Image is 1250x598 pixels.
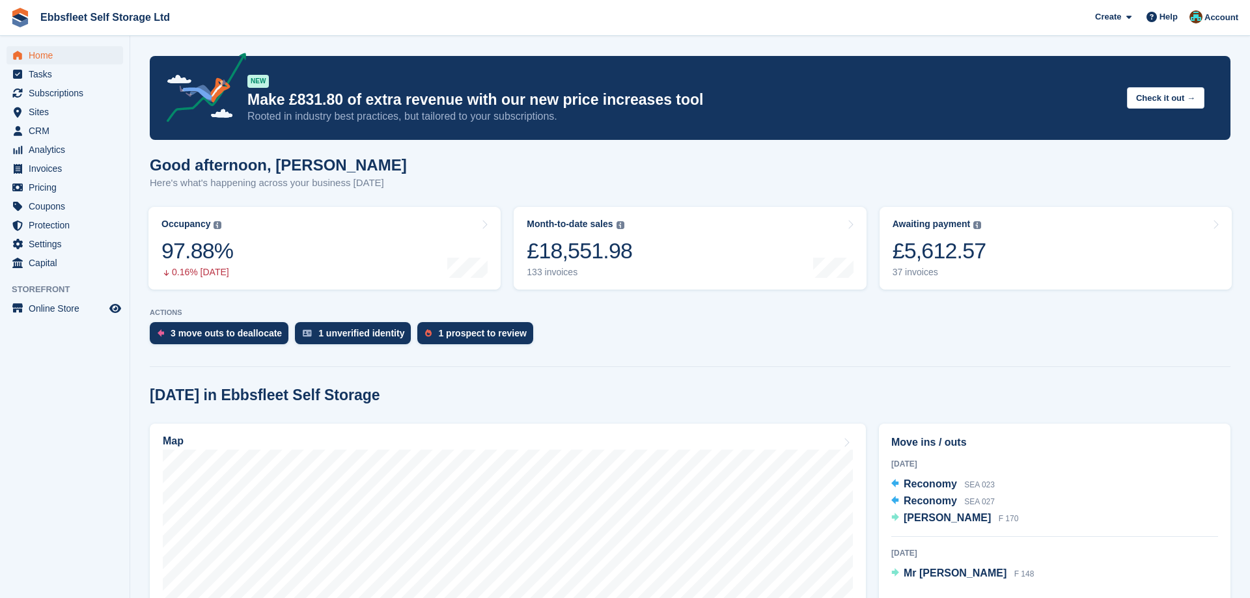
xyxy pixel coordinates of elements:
span: Sites [29,103,107,121]
a: Awaiting payment £5,612.57 37 invoices [880,207,1232,290]
button: Check it out → [1127,87,1204,109]
img: verify_identity-adf6edd0f0f0b5bbfe63781bf79b02c33cf7c696d77639b501bdc392416b5a36.svg [303,329,312,337]
a: menu [7,65,123,83]
a: menu [7,254,123,272]
a: menu [7,103,123,121]
div: Awaiting payment [893,219,971,230]
h2: Move ins / outs [891,435,1218,450]
span: Online Store [29,299,107,318]
a: Reconomy SEA 027 [891,493,995,510]
div: 97.88% [161,238,233,264]
p: Here's what's happening across your business [DATE] [150,176,407,191]
div: 0.16% [DATE] [161,267,233,278]
div: [DATE] [891,547,1218,559]
span: Coupons [29,197,107,215]
span: Pricing [29,178,107,197]
div: [DATE] [891,458,1218,470]
div: 133 invoices [527,267,632,278]
a: menu [7,235,123,253]
div: 1 prospect to review [438,328,526,338]
span: Account [1204,11,1238,24]
a: Mr [PERSON_NAME] F 148 [891,565,1034,582]
a: menu [7,197,123,215]
div: Occupancy [161,219,210,230]
a: menu [7,216,123,234]
a: Ebbsfleet Self Storage Ltd [35,7,175,28]
span: CRM [29,122,107,140]
a: menu [7,178,123,197]
span: Tasks [29,65,107,83]
div: 3 move outs to deallocate [171,328,282,338]
span: Storefront [12,283,130,296]
a: menu [7,159,123,178]
a: Reconomy SEA 023 [891,476,995,493]
a: Month-to-date sales £18,551.98 133 invoices [514,207,866,290]
p: Make £831.80 of extra revenue with our new price increases tool [247,90,1117,109]
span: Reconomy [904,495,957,506]
div: 1 unverified identity [318,328,404,338]
img: George Spring [1189,10,1202,23]
a: [PERSON_NAME] F 170 [891,510,1018,527]
span: SEA 027 [964,497,995,506]
img: icon-info-grey-7440780725fd019a000dd9b08b2336e03edf1995a4989e88bcd33f0948082b44.svg [617,221,624,229]
p: ACTIONS [150,308,1230,317]
p: Rooted in industry best practices, but tailored to your subscriptions. [247,109,1117,124]
img: stora-icon-8386f47178a22dfd0bd8f6a31ec36ba5ce8667c1dd55bd0f319d3a0aa187defe.svg [10,8,30,27]
span: Subscriptions [29,84,107,102]
span: Reconomy [904,478,957,489]
a: 3 move outs to deallocate [150,322,295,351]
span: Home [29,46,107,64]
img: prospect-51fa495bee0391a8d652442698ab0144808aea92771e9ea1ae160a38d050c398.svg [425,329,432,337]
span: F 170 [999,514,1019,523]
a: menu [7,84,123,102]
a: menu [7,46,123,64]
a: Occupancy 97.88% 0.16% [DATE] [148,207,501,290]
a: 1 prospect to review [417,322,539,351]
span: Invoices [29,159,107,178]
div: Month-to-date sales [527,219,613,230]
div: 37 invoices [893,267,986,278]
a: Preview store [107,301,123,316]
img: move_outs_to_deallocate_icon-f764333ba52eb49d3ac5e1228854f67142a1ed5810a6f6cc68b1a99e826820c5.svg [158,329,164,337]
span: Protection [29,216,107,234]
span: Help [1160,10,1178,23]
div: NEW [247,75,269,88]
a: menu [7,141,123,159]
span: Analytics [29,141,107,159]
span: Create [1095,10,1121,23]
h2: Map [163,435,184,447]
img: price-adjustments-announcement-icon-8257ccfd72463d97f412b2fc003d46551f7dbcb40ab6d574587a9cd5c0d94... [156,53,247,127]
span: [PERSON_NAME] [904,512,991,523]
a: menu [7,299,123,318]
img: icon-info-grey-7440780725fd019a000dd9b08b2336e03edf1995a4989e88bcd33f0948082b44.svg [214,221,221,229]
a: 1 unverified identity [295,322,417,351]
h1: Good afternoon, [PERSON_NAME] [150,156,407,174]
div: £5,612.57 [893,238,986,264]
div: £18,551.98 [527,238,632,264]
h2: [DATE] in Ebbsfleet Self Storage [150,387,380,404]
span: F 148 [1014,569,1035,578]
span: Capital [29,254,107,272]
span: SEA 023 [964,480,995,489]
span: Mr [PERSON_NAME] [904,567,1007,578]
span: Settings [29,235,107,253]
img: icon-info-grey-7440780725fd019a000dd9b08b2336e03edf1995a4989e88bcd33f0948082b44.svg [973,221,981,229]
a: menu [7,122,123,140]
